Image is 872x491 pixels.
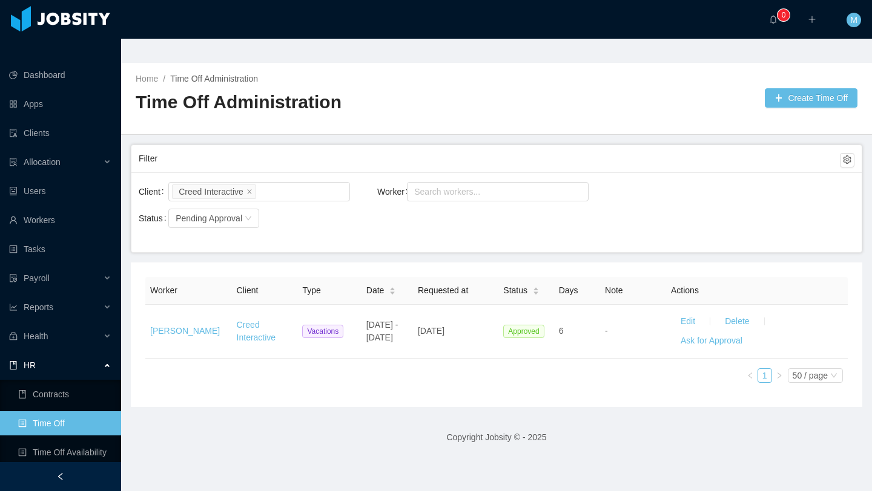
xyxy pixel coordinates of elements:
div: Creed Interactive [179,185,243,198]
span: Approved [503,325,544,338]
a: icon: userWorkers [9,208,111,232]
a: Time Off Administration [170,74,258,83]
i: icon: left [56,472,65,481]
input: Client [259,184,265,199]
span: Actions [671,285,699,295]
i: icon: caret-down [389,290,396,294]
label: Client [139,187,169,197]
i: icon: caret-up [533,285,540,289]
span: Payroll [24,273,50,283]
a: Creed Interactive [237,320,276,342]
i: icon: file-protect [9,274,18,282]
span: M [850,13,857,27]
button: Edit [671,312,705,331]
span: [DATE] - [DATE] [366,320,398,342]
button: icon: setting [840,153,854,167]
a: [PERSON_NAME] [150,326,220,336]
i: icon: caret-up [389,285,396,289]
div: Sort [389,285,396,294]
span: Type [302,285,320,295]
i: icon: down [830,372,837,380]
span: Date [366,284,385,297]
i: icon: line-chart [9,303,18,311]
input: Worker [411,184,417,199]
label: Status [139,213,171,223]
label: Worker [377,187,413,197]
div: Pending Approval [176,209,242,227]
a: icon: robotUsers [9,179,111,203]
span: - [605,326,608,336]
span: HR [24,360,36,370]
button: Delete [715,312,759,331]
span: Status [503,284,527,297]
span: Days [559,285,578,295]
a: icon: pie-chartDashboard [9,63,111,87]
a: 1 [758,369,771,382]
span: / [163,74,165,83]
i: icon: medicine-box [9,332,18,340]
i: icon: right [776,372,783,379]
a: icon: profileTime Off Availability [18,440,111,464]
h2: Time Off Administration [136,90,497,115]
div: Sort [532,285,540,294]
a: icon: auditClients [9,121,111,145]
li: Next Page [772,368,787,383]
span: Health [24,331,48,341]
div: 50 / page [793,369,828,382]
div: Search workers... [414,186,570,198]
a: icon: profileTasks [9,237,111,261]
span: Note [605,285,623,295]
i: icon: left [747,372,754,379]
div: Filter [139,148,840,170]
a: icon: appstoreApps [9,92,111,116]
button: Ask for Approval [671,331,752,351]
footer: Copyright Jobsity © - 2025 [121,417,872,458]
span: Worker [150,285,177,295]
li: 1 [758,368,772,383]
a: icon: profileTime Off [18,411,111,435]
i: icon: close [246,188,253,195]
i: icon: book [9,361,18,369]
span: Client [237,285,259,295]
span: Allocation [24,157,61,167]
li: Creed Interactive [172,184,256,199]
span: Requested at [418,285,468,295]
span: [DATE] [418,326,444,336]
span: Vacations [302,325,343,338]
a: Home [136,74,158,83]
span: 6 [559,326,564,336]
li: Previous Page [743,368,758,383]
button: icon: plusCreate Time Off [765,88,857,108]
i: icon: caret-down [533,290,540,294]
a: icon: bookContracts [18,382,111,406]
span: Reports [24,302,53,312]
i: icon: solution [9,158,18,166]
